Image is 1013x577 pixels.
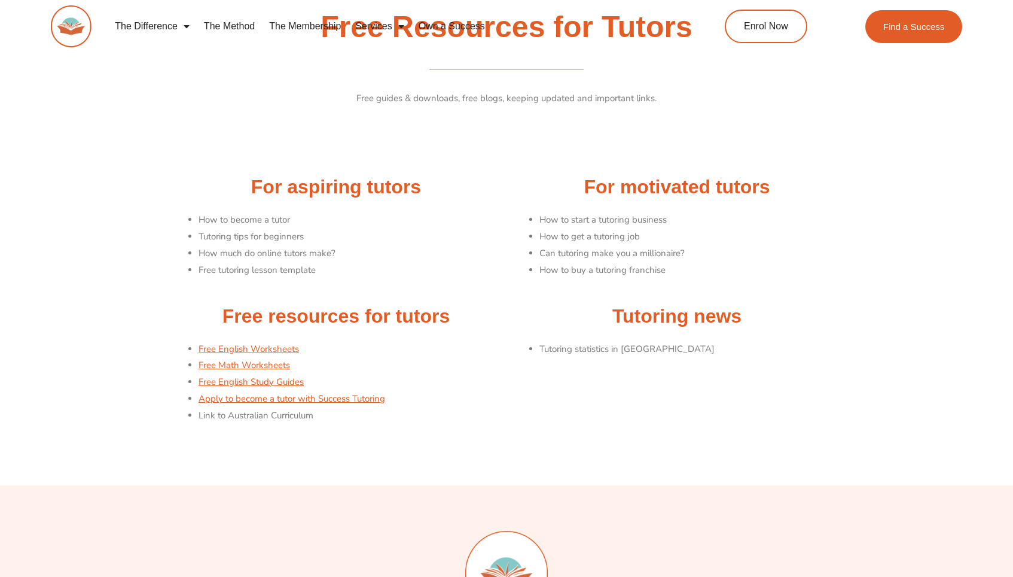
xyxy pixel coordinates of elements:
[539,341,841,358] li: Tutoring statistics in [GEOGRAPHIC_DATA]
[108,13,672,40] nav: Menu
[199,408,501,424] li: Link to Australian Curriculum
[539,212,841,229] li: How to start a tutoring business
[539,229,841,245] li: How to get a tutoring job
[539,245,841,262] li: Can tutoring make you a millionaire?
[865,10,963,43] a: Find a Success
[744,22,788,31] span: Enrol Now
[197,13,262,40] a: The Method
[348,13,411,40] a: Services
[725,10,807,43] a: Enrol Now
[108,13,197,40] a: The Difference
[262,13,348,40] a: The Membership
[172,304,501,329] h2: Free resources for tutors
[512,175,841,200] h2: For motivated tutors
[411,13,492,40] a: Own a Success
[199,245,501,262] li: How much do online tutors make?
[172,90,841,107] p: Free guides & downloads, free blogs, keeping updated and important links.
[199,212,501,229] li: How to become a tutor
[883,22,945,31] span: Find a Success
[172,175,501,200] h2: For aspiring tutors
[512,304,841,329] h2: Tutoring news
[199,393,385,405] a: Apply to become a tutor with Success Tutoring
[199,262,501,279] li: Free tutoring lesson template
[199,376,304,388] a: Free English Study Guides
[539,262,841,279] li: How to buy a tutoring franchise
[199,359,290,371] a: Free Math Worksheets
[199,229,501,245] li: Tutoring tips for beginners
[199,343,299,355] a: Free English Worksheets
